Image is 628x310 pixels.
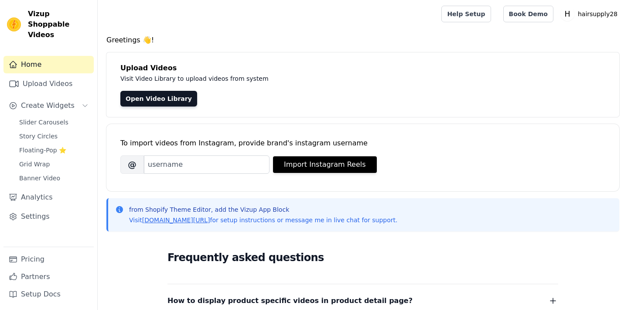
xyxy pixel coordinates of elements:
[19,118,68,127] span: Slider Carousels
[441,6,491,22] a: Help Setup
[167,249,558,266] h2: Frequently asked questions
[28,9,90,40] span: Vizup Shoppable Videos
[129,205,397,214] p: from Shopify Theme Editor, add the Vizup App Block
[167,295,413,307] span: How to display product specific videos in product detail page?
[142,217,210,224] a: [DOMAIN_NAME][URL]
[3,251,94,268] a: Pricing
[3,286,94,303] a: Setup Docs
[19,132,58,141] span: Story Circles
[19,146,66,155] span: Floating-Pop ⭐
[14,172,94,184] a: Banner Video
[14,158,94,170] a: Grid Wrap
[129,216,397,224] p: Visit for setup instructions or message me in live chat for support.
[120,91,197,107] a: Open Video Library
[3,268,94,286] a: Partners
[3,75,94,93] a: Upload Videos
[167,295,558,307] button: How to display product specific videos in product detail page?
[144,155,270,174] input: username
[503,6,553,22] a: Book Demo
[106,35,619,45] h4: Greetings 👋!
[560,6,621,22] button: H hairsupply28
[120,73,511,84] p: Visit Video Library to upload videos from system
[14,130,94,142] a: Story Circles
[19,174,60,183] span: Banner Video
[120,138,605,148] div: To import videos from Instagram, provide brand's instagram username
[19,160,50,169] span: Grid Wrap
[273,156,377,173] button: Import Instagram Reels
[3,97,94,114] button: Create Widgets
[3,56,94,73] a: Home
[14,144,94,156] a: Floating-Pop ⭐
[3,189,94,206] a: Analytics
[14,116,94,128] a: Slider Carousels
[120,63,605,73] h4: Upload Videos
[7,17,21,31] img: Vizup
[3,208,94,225] a: Settings
[574,6,621,22] p: hairsupply28
[120,155,144,174] span: @
[564,10,570,18] text: H
[21,100,75,111] span: Create Widgets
